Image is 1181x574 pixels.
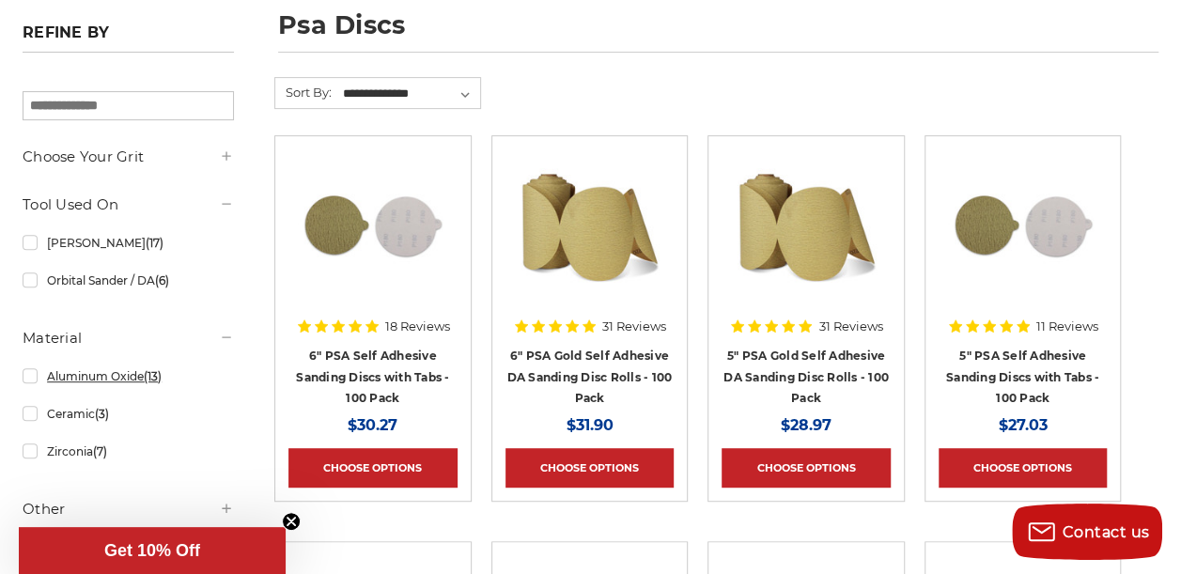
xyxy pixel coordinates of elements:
[155,273,169,287] span: (6)
[566,416,613,434] span: $31.90
[781,416,831,434] span: $28.97
[939,149,1108,318] a: 5 inch PSA Disc
[1012,504,1162,560] button: Contact us
[818,320,882,333] span: 31 Reviews
[275,78,332,106] label: Sort By:
[23,397,234,430] a: Ceramic
[298,149,448,300] img: 6 inch psa sanding disc
[23,435,234,468] a: Zirconia
[1063,523,1150,541] span: Contact us
[23,194,234,216] h5: Tool Used On
[104,541,200,560] span: Get 10% Off
[999,416,1048,434] span: $27.03
[23,146,234,168] h5: Choose Your Grit
[296,349,449,405] a: 6" PSA Self Adhesive Sanding Discs with Tabs - 100 Pack
[19,527,286,574] div: Get 10% OffClose teaser
[288,448,458,488] a: Choose Options
[278,12,1158,53] h1: psa discs
[23,360,234,393] a: Aluminum Oxide
[146,236,163,250] span: (17)
[144,369,162,383] span: (13)
[505,149,675,318] a: 6" DA Sanding Discs on a Roll
[505,448,675,488] a: Choose Options
[23,327,234,349] h5: Material
[23,264,234,297] a: Orbital Sander / DA
[23,23,234,53] h5: Refine by
[731,149,881,300] img: 5" Sticky Backed Sanding Discs on a roll
[288,149,458,318] a: 6 inch psa sanding disc
[946,349,1099,405] a: 5" PSA Self Adhesive Sanding Discs with Tabs - 100 Pack
[602,320,666,333] span: 31 Reviews
[723,349,889,405] a: 5" PSA Gold Self Adhesive DA Sanding Disc Rolls - 100 Pack
[514,149,664,300] img: 6" DA Sanding Discs on a Roll
[282,512,301,531] button: Close teaser
[95,407,109,421] span: (3)
[23,498,234,520] h5: Other
[722,448,891,488] a: Choose Options
[939,448,1108,488] a: Choose Options
[385,320,450,333] span: 18 Reviews
[93,444,107,458] span: (7)
[348,416,397,434] span: $30.27
[23,226,234,259] a: [PERSON_NAME]
[1036,320,1098,333] span: 11 Reviews
[948,149,1098,300] img: 5 inch PSA Disc
[507,349,673,405] a: 6" PSA Gold Self Adhesive DA Sanding Disc Rolls - 100 Pack
[340,80,480,108] select: Sort By:
[722,149,891,318] a: 5" Sticky Backed Sanding Discs on a roll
